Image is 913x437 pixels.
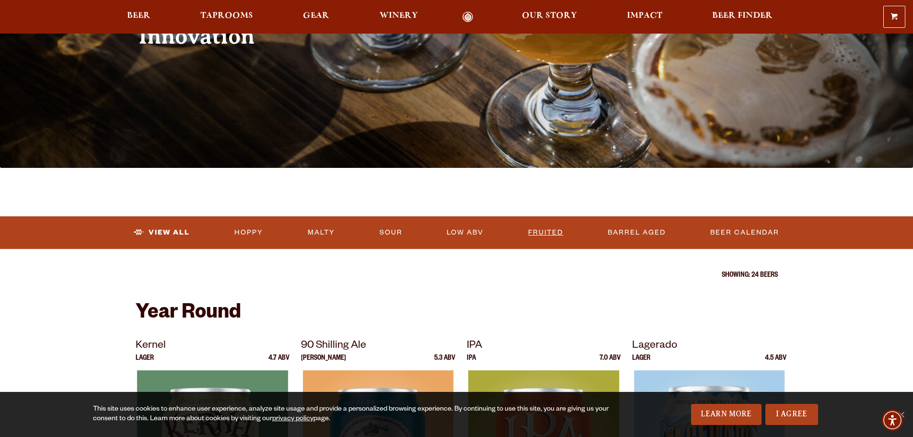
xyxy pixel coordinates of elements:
[136,272,778,280] p: Showing: 24 Beers
[304,222,339,244] a: Malty
[467,338,621,355] p: IPA
[272,415,313,423] a: privacy policy
[231,222,267,244] a: Hoppy
[443,222,487,244] a: Low ABV
[303,12,329,20] span: Gear
[200,12,253,20] span: Taprooms
[136,355,154,370] p: Lager
[136,338,290,355] p: Kernel
[139,0,438,48] h2: Experimentation leads to Innovation
[130,222,194,244] a: View All
[604,222,670,244] a: Barrel Aged
[516,12,583,23] a: Our Story
[376,222,406,244] a: Sour
[524,222,567,244] a: Fruited
[627,12,662,20] span: Impact
[706,222,783,244] a: Beer Calendar
[600,355,621,370] p: 7.0 ABV
[93,405,612,424] div: This site uses cookies to enhance user experience, analyze site usage and provide a personalized ...
[621,12,669,23] a: Impact
[765,355,786,370] p: 4.5 ABV
[297,12,335,23] a: Gear
[380,12,418,20] span: Winery
[301,355,346,370] p: [PERSON_NAME]
[467,355,476,370] p: IPA
[136,303,778,326] h2: Year Round
[127,12,150,20] span: Beer
[434,355,455,370] p: 5.3 ABV
[712,12,773,20] span: Beer Finder
[522,12,577,20] span: Our Story
[301,338,455,355] p: 90 Shilling Ale
[450,12,486,23] a: Odell Home
[121,12,157,23] a: Beer
[706,12,779,23] a: Beer Finder
[632,355,650,370] p: Lager
[882,410,903,431] div: Accessibility Menu
[268,355,289,370] p: 4.7 ABV
[632,338,786,355] p: Lagerado
[765,404,818,425] a: I Agree
[194,12,259,23] a: Taprooms
[373,12,424,23] a: Winery
[691,404,762,425] a: Learn More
